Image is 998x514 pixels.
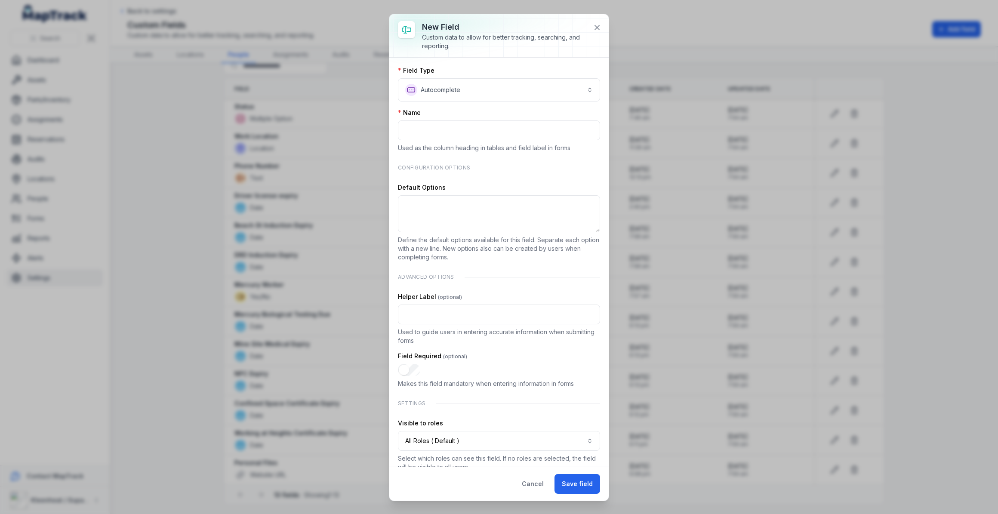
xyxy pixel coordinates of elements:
label: Helper Label [398,292,462,301]
label: Default Options [398,183,446,192]
p: Makes this field mandatory when entering information in forms [398,379,600,388]
p: Used to guide users in entering accurate information when submitting forms [398,328,600,345]
div: Configuration Options [398,159,600,176]
textarea: :rj:-form-item-label [398,195,600,232]
button: Save field [554,474,600,494]
div: Settings [398,395,600,412]
label: Field Required [398,352,467,360]
button: Cancel [514,474,551,494]
input: :rl:-form-item-label [398,364,420,376]
input: :rk:-form-item-label [398,305,600,324]
button: All Roles ( Default ) [398,431,600,451]
p: Select which roles can see this field. If no roles are selected, the field will be visible to all... [398,454,600,471]
div: Custom data to allow for better tracking, searching, and reporting. [422,33,586,50]
input: :ri:-form-item-label [398,120,600,140]
h3: New field [422,21,586,33]
button: Autocomplete [398,78,600,102]
label: Visible to roles [398,419,443,428]
label: Field Type [398,66,434,75]
div: Advanced Options [398,268,600,286]
p: Used as the column heading in tables and field label in forms [398,144,600,152]
label: Name [398,108,421,117]
p: Define the default options available for this field. Separate each option with a new line. New op... [398,236,600,262]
